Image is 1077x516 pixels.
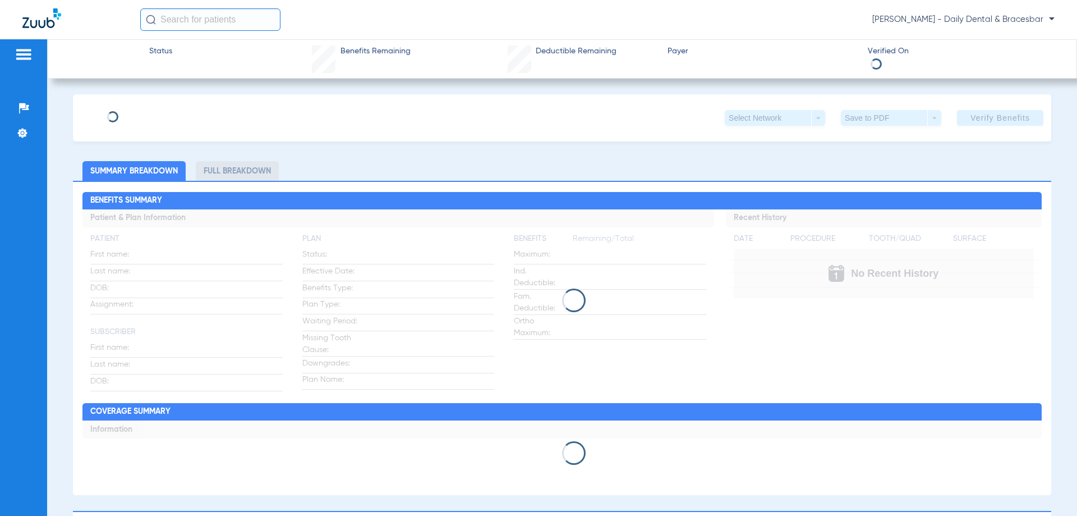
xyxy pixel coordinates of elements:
[536,45,616,57] span: Deductible Remaining
[146,15,156,25] img: Search Icon
[340,45,411,57] span: Benefits Remaining
[22,8,61,28] img: Zuub Logo
[872,14,1055,25] span: [PERSON_NAME] - Daily Dental & Bracesbar
[149,45,172,57] span: Status
[668,45,858,57] span: Payer
[82,161,186,181] li: Summary Breakdown
[140,8,280,31] input: Search for patients
[82,403,1041,421] h2: Coverage Summary
[82,192,1041,210] h2: Benefits Summary
[868,45,1058,57] span: Verified On
[196,161,279,181] li: Full Breakdown
[15,48,33,61] img: hamburger-icon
